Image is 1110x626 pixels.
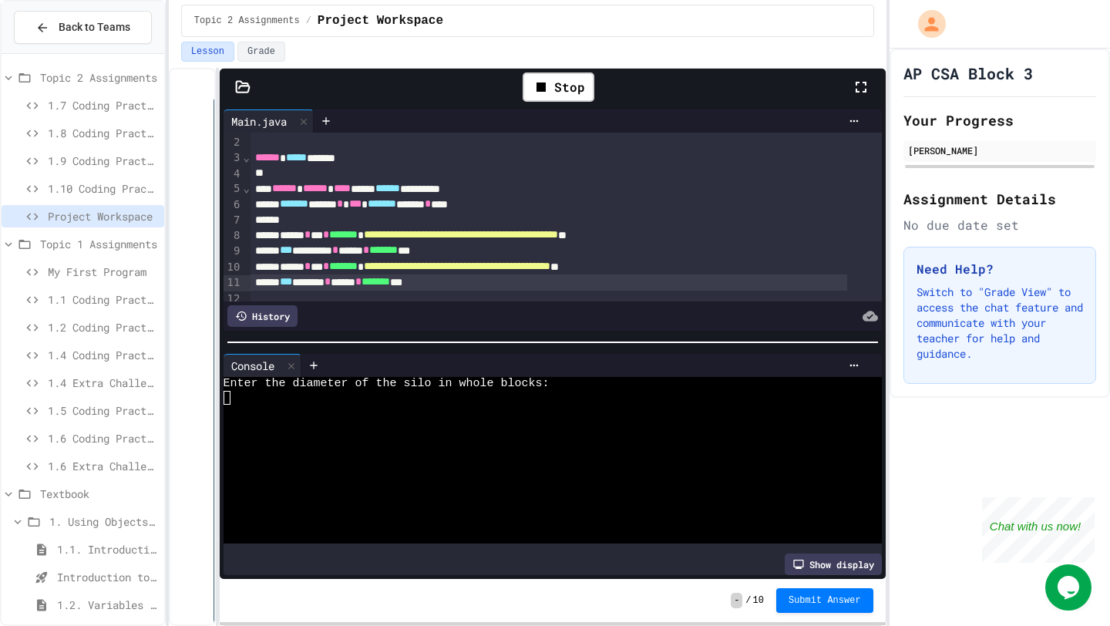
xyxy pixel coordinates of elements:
div: 5 [224,181,243,197]
div: 12 [224,291,243,307]
span: 1.5 Coding Practice [48,402,158,419]
h1: AP CSA Block 3 [903,62,1033,84]
span: 1.8 Coding Practice [48,125,158,141]
span: Topic 2 Assignments [194,15,300,27]
h2: Your Progress [903,109,1096,131]
div: 6 [224,197,243,213]
iframe: chat widget [982,497,1095,563]
span: Topic 1 Assignments [40,236,158,252]
div: 2 [224,135,243,150]
span: 1.4 Extra Challenge Problem [48,375,158,391]
span: Project Workspace [318,12,443,30]
div: 7 [224,213,243,228]
div: Console [224,358,282,374]
span: / [306,15,311,27]
div: 3 [224,150,243,166]
div: Main.java [224,109,314,133]
span: Project Workspace [48,208,158,224]
div: Main.java [224,113,294,130]
div: Console [224,354,301,377]
span: Back to Teams [59,19,130,35]
div: 8 [224,228,243,244]
span: 1.1. Introduction to Algorithms, Programming, and Compilers [57,541,158,557]
span: Topic 2 Assignments [40,69,158,86]
iframe: chat widget [1045,564,1095,611]
div: Show display [785,554,882,575]
button: Submit Answer [776,588,873,613]
span: Enter the diameter of the silo in whole blocks: [224,377,550,391]
span: 1.2. Variables and Data Types [57,597,158,613]
span: 1.6 Extra Challenge Problem [48,458,158,474]
span: 10 [753,594,764,607]
h3: Need Help? [917,260,1083,278]
div: [PERSON_NAME] [908,143,1091,157]
span: Fold line [242,182,250,194]
div: My Account [902,6,950,42]
span: My First Program [48,264,158,280]
h2: Assignment Details [903,188,1096,210]
div: 11 [224,275,243,291]
span: / [745,594,751,607]
button: Lesson [181,42,234,62]
button: Back to Teams [14,11,152,44]
div: 9 [224,244,243,259]
span: Introduction to Algorithms, Programming, and Compilers [57,569,158,585]
span: 1.2 Coding Practice [48,319,158,335]
div: History [227,305,298,327]
span: 1. Using Objects and Methods [49,513,158,530]
span: 1.9 Coding Practice [48,153,158,169]
span: - [731,593,742,608]
span: 1.7 Coding Practice [48,97,158,113]
div: 4 [224,167,243,182]
div: 10 [224,260,243,275]
span: 1.6 Coding Practice [48,430,158,446]
p: Switch to "Grade View" to access the chat feature and communicate with your teacher for help and ... [917,284,1083,362]
div: No due date set [903,216,1096,234]
span: Fold line [242,151,250,163]
button: Grade [237,42,285,62]
span: 1.1 Coding Practice [48,291,158,308]
span: 1.4 Coding Practice [48,347,158,363]
div: Stop [523,72,594,102]
span: 1.10 Coding Practice [48,180,158,197]
span: Submit Answer [789,594,861,607]
span: Textbook [40,486,158,502]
